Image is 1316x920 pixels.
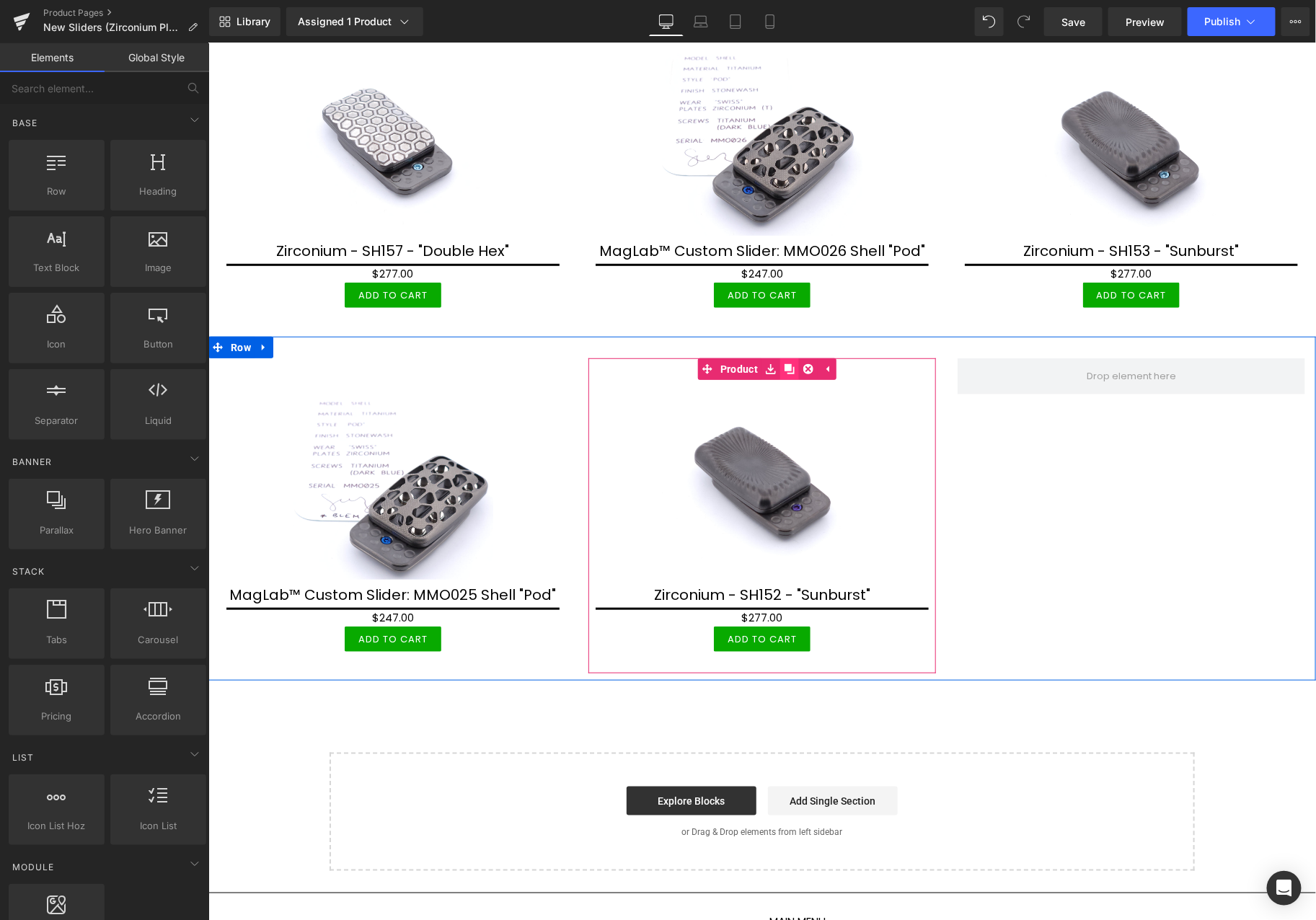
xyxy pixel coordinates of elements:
span: Icon List Hoz [13,818,100,833]
a: Save module [553,315,572,337]
span: $247.00 [164,567,206,583]
div: Open Intercom Messenger [1267,871,1302,906]
a: Magnus Store [161,873,289,890]
button: Add To Cart [505,239,602,265]
a: Expand / Collapse [609,315,628,337]
a: Zirconium - SH153 - "Sunburst" [815,199,1030,216]
span: Library [237,15,270,28]
span: Add To Cart [519,245,588,259]
span: Save [1061,14,1085,30]
a: Zirconium - SH157 - "Double Hex" [68,199,301,216]
span: Product [508,315,553,337]
a: Laptop [684,7,718,36]
a: Explore Blocks [418,743,548,772]
button: Publish [1188,7,1276,36]
button: Add To Cart [136,239,233,265]
button: Add To Cart [875,239,971,265]
span: $247.00 [533,223,575,239]
span: Base [11,116,39,130]
span: $277.00 [902,223,943,239]
span: Row [13,184,100,199]
span: Add To Cart [150,589,219,603]
span: New Sliders (Zirconium Plates) [43,22,182,33]
span: Module [11,860,56,874]
span: Add To Cart [150,245,219,259]
span: Carousel [115,632,202,647]
span: Image [115,260,202,275]
span: Hero Banner [115,523,202,538]
a: Tablet [718,7,753,36]
span: Publish [1205,16,1241,27]
a: Desktop [649,7,684,36]
span: $277.00 [533,567,574,583]
a: Add Single Section [560,743,689,772]
span: Accordion [115,709,202,724]
a: Product Pages [43,7,209,19]
span: Add To Cart [888,245,958,259]
span: Separator [13,413,100,428]
button: Add To Cart [136,583,233,609]
a: Zirconium - SH152 - "Sunburst" [446,543,662,560]
button: Undo [975,7,1004,36]
span: Parallax [13,523,100,538]
button: Add To Cart [505,583,602,609]
p: or Drag & Drop elements from left sidebar [144,784,963,794]
span: Button [115,337,202,352]
span: Add To Cart [519,589,588,603]
span: Tabs [13,632,100,647]
span: Icon [13,337,100,352]
div: Assigned 1 Product [298,14,412,29]
a: Delete Module [591,315,609,337]
h5: Main menu [561,872,947,885]
span: Text Block [13,260,100,275]
a: Clone Module [572,315,591,337]
a: New Library [209,7,281,36]
span: Preview [1126,14,1165,30]
span: Banner [11,455,53,469]
span: Stack [11,565,46,578]
a: MagLab™ Custom Slider: MMO026 Shell "Pod" [391,199,717,216]
a: MagLab™ Custom Slider: MMO025 Shell "Pod" [21,543,348,560]
span: Heading [115,184,202,199]
a: Global Style [105,43,209,72]
img: MagLab™ Custom Slider: MMO025 Shell [84,337,284,536]
img: Zirconium - SH152 - [454,337,653,536]
span: List [11,751,35,764]
a: Mobile [753,7,787,36]
span: Pricing [13,709,100,724]
button: Redo [1010,7,1038,36]
span: Icon List [115,818,202,833]
a: Expand / Collapse [46,293,65,315]
span: Row [19,293,46,315]
span: $277.00 [164,223,205,239]
a: Preview [1108,7,1182,36]
span: Liquid [115,413,202,428]
button: More [1281,7,1310,36]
